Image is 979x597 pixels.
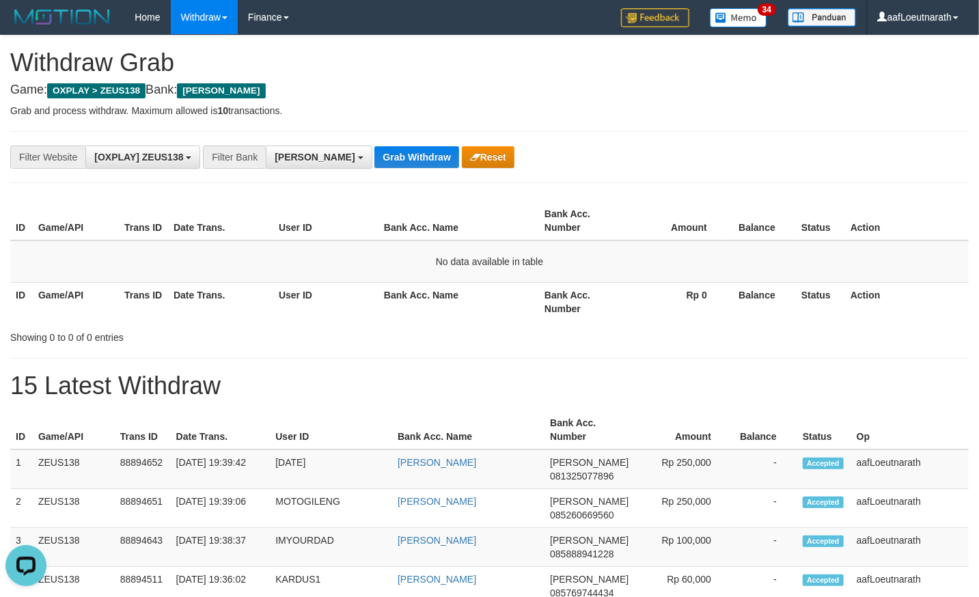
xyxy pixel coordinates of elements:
span: [PERSON_NAME] [550,496,629,507]
div: Filter Website [10,145,85,169]
span: [PERSON_NAME] [177,83,265,98]
span: Copy 085888941228 to clipboard [550,549,613,559]
div: Filter Bank [203,145,266,169]
td: MOTOGILENG [270,489,392,528]
td: - [732,528,797,567]
td: - [732,449,797,489]
span: 34 [758,3,776,16]
th: User ID [273,282,378,321]
th: ID [10,411,33,449]
td: ZEUS138 [33,489,115,528]
h1: 15 Latest Withdraw [10,372,969,400]
th: Bank Acc. Number [539,202,625,240]
th: Bank Acc. Name [378,202,539,240]
td: Rp 250,000 [634,489,732,528]
a: [PERSON_NAME] [398,574,476,585]
div: Showing 0 to 0 of 0 entries [10,325,398,344]
span: Accepted [803,497,844,508]
th: Status [796,282,845,321]
span: Accepted [803,458,844,469]
button: Grab Withdraw [374,146,458,168]
th: Game/API [33,282,119,321]
span: [PERSON_NAME] [275,152,355,163]
th: Balance [728,202,796,240]
th: Trans ID [119,202,168,240]
td: IMYOURDAD [270,528,392,567]
span: [PERSON_NAME] [550,457,629,468]
th: Balance [732,411,797,449]
span: Copy 085260669560 to clipboard [550,510,613,520]
img: MOTION_logo.png [10,7,114,27]
td: 2 [10,489,33,528]
th: User ID [273,202,378,240]
a: [PERSON_NAME] [398,496,476,507]
th: Status [797,411,851,449]
th: Amount [625,202,728,240]
a: [PERSON_NAME] [398,535,476,546]
td: [DATE] 19:39:06 [171,489,271,528]
h4: Game: Bank: [10,83,969,97]
td: ZEUS138 [33,449,115,489]
th: Amount [634,411,732,449]
th: Trans ID [115,411,171,449]
th: Action [845,202,969,240]
span: Accepted [803,574,844,586]
span: [PERSON_NAME] [550,535,629,546]
th: Game/API [33,202,119,240]
td: Rp 250,000 [634,449,732,489]
th: Action [845,282,969,321]
span: Copy 081325077896 to clipboard [550,471,613,482]
td: aafLoeutnarath [851,489,969,528]
p: Grab and process withdraw. Maximum allowed is transactions. [10,104,969,117]
h1: Withdraw Grab [10,49,969,77]
th: Date Trans. [171,411,271,449]
td: 88894643 [115,528,171,567]
th: ID [10,282,33,321]
button: [OXPLAY] ZEUS138 [85,145,200,169]
td: 3 [10,528,33,567]
td: - [732,489,797,528]
td: [DATE] [270,449,392,489]
th: Balance [728,282,796,321]
button: Open LiveChat chat widget [5,5,46,46]
img: panduan.png [788,8,856,27]
td: 88894652 [115,449,171,489]
td: ZEUS138 [33,528,115,567]
span: Accepted [803,536,844,547]
span: OXPLAY > ZEUS138 [47,83,146,98]
th: Status [796,202,845,240]
button: [PERSON_NAME] [266,145,372,169]
td: [DATE] 19:38:37 [171,528,271,567]
th: Rp 0 [625,282,728,321]
a: [PERSON_NAME] [398,457,476,468]
th: Bank Acc. Number [544,411,634,449]
img: Feedback.jpg [621,8,689,27]
th: Game/API [33,411,115,449]
th: Bank Acc. Name [378,282,539,321]
td: aafLoeutnarath [851,449,969,489]
button: Reset [462,146,514,168]
th: Op [851,411,969,449]
th: Date Trans. [168,202,273,240]
td: aafLoeutnarath [851,528,969,567]
th: Trans ID [119,282,168,321]
span: [OXPLAY] ZEUS138 [94,152,183,163]
td: No data available in table [10,240,969,283]
td: Rp 100,000 [634,528,732,567]
td: 1 [10,449,33,489]
th: Bank Acc. Name [392,411,544,449]
td: [DATE] 19:39:42 [171,449,271,489]
th: Bank Acc. Number [539,282,625,321]
img: Button%20Memo.svg [710,8,767,27]
strong: 10 [217,105,228,116]
th: ID [10,202,33,240]
th: Date Trans. [168,282,273,321]
th: User ID [270,411,392,449]
span: [PERSON_NAME] [550,574,629,585]
td: 88894651 [115,489,171,528]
